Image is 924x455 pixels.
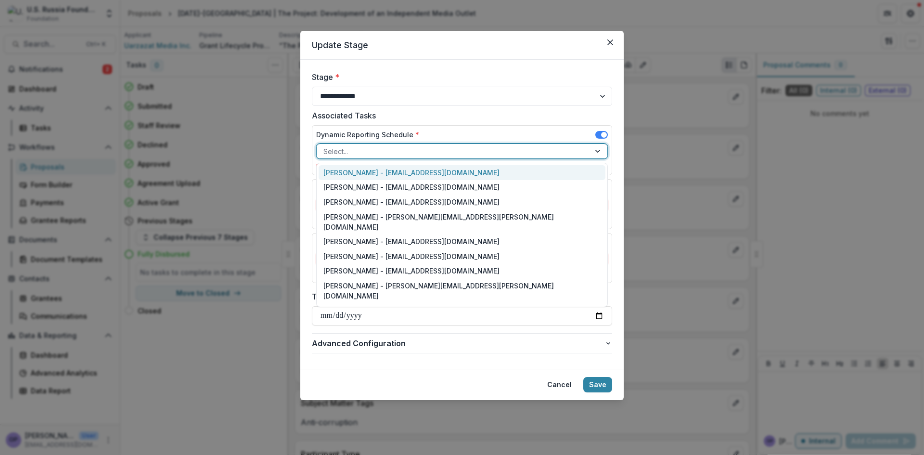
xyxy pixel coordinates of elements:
[319,303,605,318] div: GRANTS TEAM @ USRF - [EMAIL_ADDRESS][DOMAIN_NAME]
[319,264,605,279] div: [PERSON_NAME] - [EMAIL_ADDRESS][DOMAIN_NAME]
[319,234,605,249] div: [PERSON_NAME] - [EMAIL_ADDRESS][DOMAIN_NAME]
[603,35,618,50] button: Close
[583,377,612,392] button: Save
[312,334,612,353] button: Advanced Configuration
[312,71,606,83] label: Stage
[319,209,605,234] div: [PERSON_NAME] - [PERSON_NAME][EMAIL_ADDRESS][PERSON_NAME][DOMAIN_NAME]
[316,130,419,140] label: Dynamic Reporting Schedule
[312,338,604,349] span: Advanced Configuration
[312,291,606,302] label: Task Due Date
[541,377,577,392] button: Cancel
[300,31,624,60] header: Update Stage
[312,110,606,121] label: Associated Tasks
[319,195,605,209] div: [PERSON_NAME] - [EMAIL_ADDRESS][DOMAIN_NAME]
[319,165,605,180] div: [PERSON_NAME] - [EMAIL_ADDRESS][DOMAIN_NAME]
[319,249,605,264] div: [PERSON_NAME] - [EMAIL_ADDRESS][DOMAIN_NAME]
[319,180,605,195] div: [PERSON_NAME] - [EMAIL_ADDRESS][DOMAIN_NAME]
[319,278,605,303] div: [PERSON_NAME] - [PERSON_NAME][EMAIL_ADDRESS][PERSON_NAME][DOMAIN_NAME]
